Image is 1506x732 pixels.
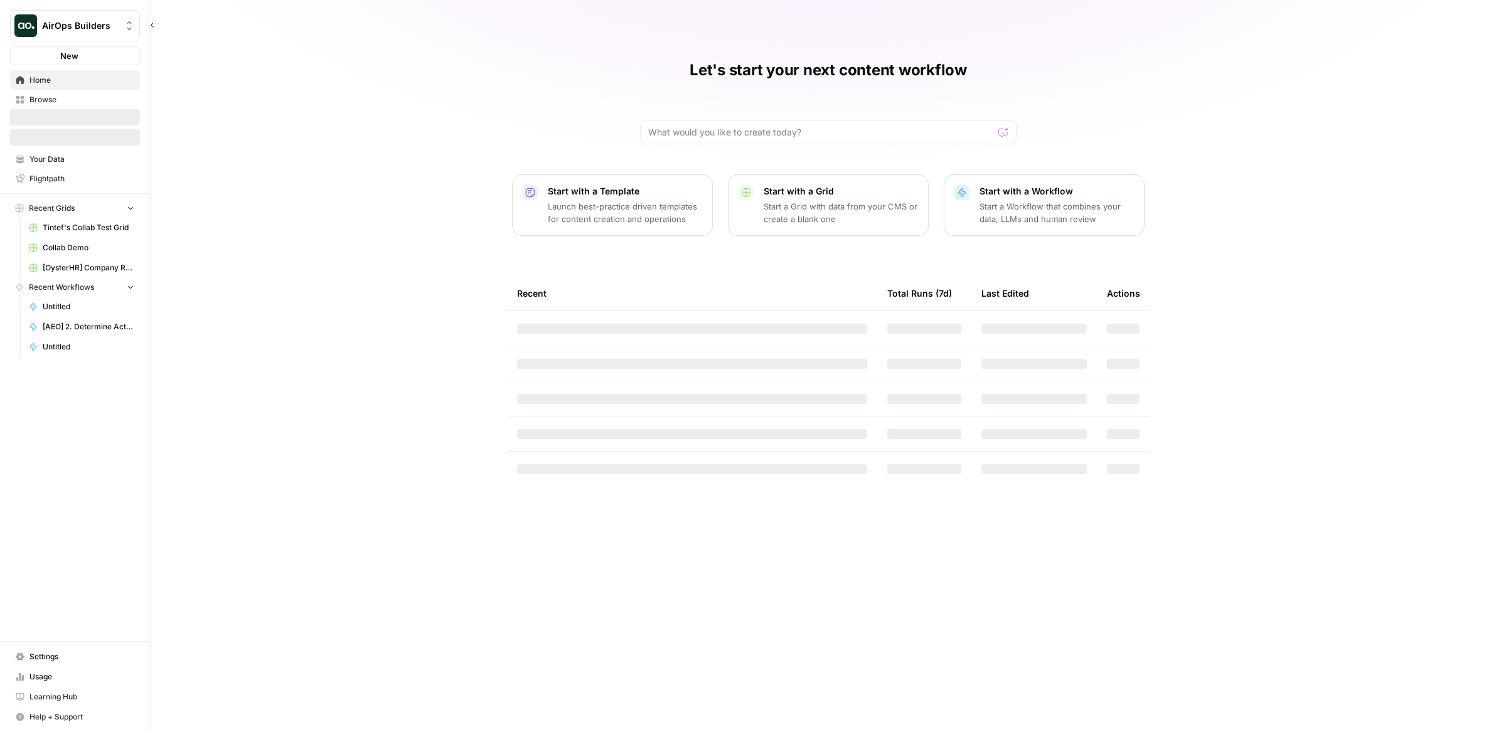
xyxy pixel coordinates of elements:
a: Usage [10,667,140,687]
a: Collab Demo [23,238,140,258]
button: Recent Workflows [10,278,140,297]
input: What would you like to create today? [648,126,993,139]
a: Learning Hub [10,687,140,707]
p: Start with a Template [548,185,702,198]
a: Settings [10,647,140,667]
a: Tintef's Collab Test Grid [23,218,140,238]
button: Recent Grids [10,199,140,218]
span: Your Data [29,154,134,165]
span: Usage [29,671,134,682]
button: New [10,46,140,65]
span: Flightpath [29,173,134,184]
div: Total Runs (7d) [887,276,952,310]
p: Start a Grid with data from your CMS or create a blank one [764,200,918,225]
div: Actions [1107,276,1140,310]
a: Your Data [10,149,140,169]
span: Recent Workflows [29,282,94,293]
span: Recent Grids [29,203,75,214]
span: [AEO] 2. Determine Action [43,321,134,332]
span: New [60,50,78,62]
h1: Let's start your next content workflow [690,60,967,80]
span: Untitled [43,341,134,353]
span: Settings [29,651,134,662]
p: Start a Workflow that combines your data, LLMs and human review [980,200,1134,225]
button: Start with a GridStart a Grid with data from your CMS or create a blank one [728,174,929,236]
span: Browse [29,94,134,105]
span: [OysterHR] Company Research [43,262,134,273]
button: Help + Support [10,707,140,727]
span: Help + Support [29,711,134,723]
div: Recent [517,276,867,310]
span: AirOps Builders [42,19,118,32]
div: Last Edited [981,276,1029,310]
span: Collab Demo [43,242,134,253]
a: Home [10,70,140,90]
span: Untitled [43,301,134,312]
a: Browse [10,90,140,110]
a: [AEO] 2. Determine Action [23,317,140,337]
a: Untitled [23,297,140,317]
p: Start with a Workflow [980,185,1134,198]
span: Learning Hub [29,691,134,703]
p: Launch best-practice driven templates for content creation and operations [548,200,702,225]
span: Tintef's Collab Test Grid [43,222,134,233]
img: AirOps Builders Logo [14,14,37,37]
span: Home [29,75,134,86]
a: [OysterHR] Company Research [23,258,140,278]
a: Untitled [23,337,140,357]
p: Start with a Grid [764,185,918,198]
a: Flightpath [10,169,140,189]
button: Start with a WorkflowStart a Workflow that combines your data, LLMs and human review [944,174,1145,236]
button: Start with a TemplateLaunch best-practice driven templates for content creation and operations [512,174,713,236]
button: Workspace: AirOps Builders [10,10,140,41]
